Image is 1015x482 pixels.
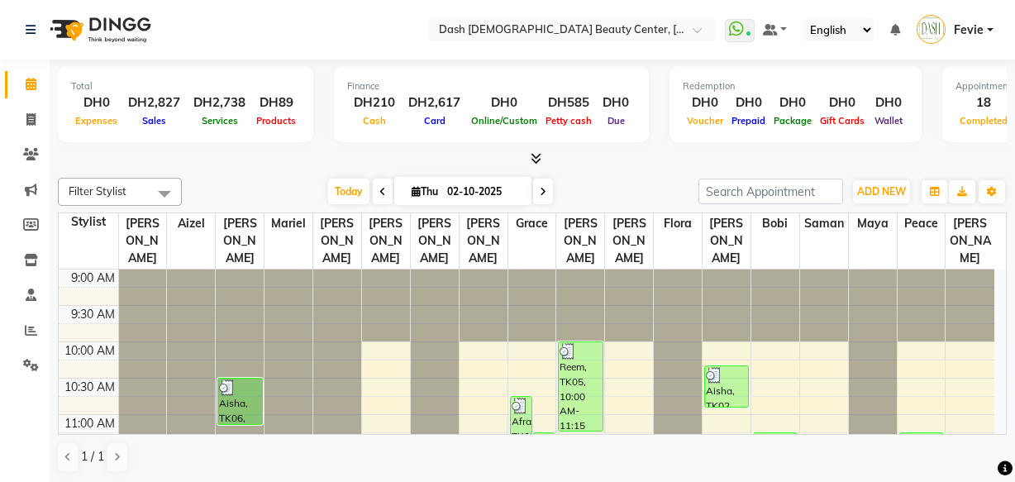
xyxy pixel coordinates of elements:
div: DH0 [727,93,770,112]
span: Aizel [167,213,215,234]
span: Prepaid [727,115,770,126]
div: DH0 [869,93,908,112]
span: Online/Custom [467,115,541,126]
span: Expenses [71,115,122,126]
span: Grace [508,213,556,234]
img: logo [42,7,155,53]
div: DH0 [596,93,636,112]
div: DH0 [683,93,727,112]
div: DH210 [347,93,402,112]
button: ADD NEW [853,180,910,203]
span: Bobi [751,213,799,234]
span: [PERSON_NAME] [216,213,264,269]
div: 11:00 AM [61,415,118,432]
span: [PERSON_NAME] [605,213,653,269]
img: Fevie [917,15,946,44]
div: 9:00 AM [68,270,118,287]
span: [PERSON_NAME] [703,213,751,269]
span: Today [328,179,369,204]
div: 10:30 AM [61,379,118,396]
div: DH2,827 [122,93,187,112]
span: Maya [849,213,897,234]
span: Due [603,115,629,126]
div: 18 [955,93,1012,112]
span: Wallet [870,115,907,126]
span: ADD NEW [857,185,906,198]
span: [PERSON_NAME] [119,213,167,269]
div: 9:30 AM [68,306,118,323]
span: [PERSON_NAME] [946,213,994,269]
span: Products [252,115,300,126]
span: Cash [359,115,390,126]
span: Thu [407,185,442,198]
span: 1 / 1 [81,448,104,465]
div: 10:00 AM [61,342,118,360]
div: DH0 [816,93,869,112]
div: Aisha, TK04, 11:15 AM-11:40 AM, Henna roots only [900,433,943,461]
div: Finance [347,79,636,93]
span: Fevie [954,21,984,39]
span: Card [420,115,450,126]
div: Redemption [683,79,908,93]
div: Afra, TK03, 10:45 AM-11:20 AM, Basic Manicure [511,397,531,437]
span: Petty cash [541,115,596,126]
div: DH2,617 [402,93,467,112]
span: Package [770,115,816,126]
input: Search Appointment [698,179,843,204]
span: Filter Stylist [69,184,126,198]
div: Aisha, TK02, 10:20 AM-10:55 AM, Special Hair Wash Long Hair Under Midback (DH100) [705,366,748,407]
div: Stylist [59,213,118,231]
span: Peace [898,213,946,234]
div: DH0 [770,93,816,112]
input: 2025-10-02 [442,179,525,204]
span: Voucher [683,115,727,126]
div: DH89 [252,93,300,112]
div: Total [71,79,300,93]
div: DH585 [541,93,596,112]
span: Saman [800,213,848,234]
div: DH0 [71,93,122,112]
div: Aisha, TK06, 10:30 AM-11:10 AM, Essential Manicure [218,379,261,424]
div: DH2,738 [187,93,252,112]
span: [PERSON_NAME] [411,213,459,269]
div: DH0 [467,93,541,112]
span: Gift Cards [816,115,869,126]
span: Mariel [264,213,312,234]
span: Completed [955,115,1012,126]
span: [PERSON_NAME] [313,213,361,269]
span: Sales [138,115,170,126]
span: Services [198,115,242,126]
span: [PERSON_NAME] [460,213,507,269]
div: Reem, TK05, 10:00 AM-11:15 AM, Hair Service Fringe Layered,Hair Service Hair Trim,Long hair under... [559,342,602,431]
span: [PERSON_NAME] [362,213,410,269]
span: Flora [654,213,702,234]
span: [PERSON_NAME] [556,213,604,269]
